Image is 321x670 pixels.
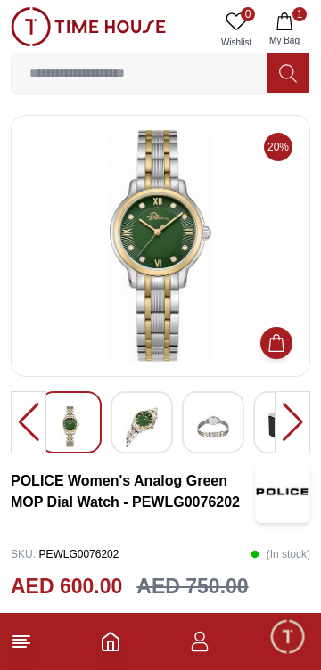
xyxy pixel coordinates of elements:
[292,7,307,21] span: 1
[251,541,310,568] p: ( In stock )
[11,541,119,568] p: PEWLG0076202
[262,34,307,47] span: My Bag
[214,36,259,49] span: Wishlist
[264,133,292,161] span: 20%
[54,406,86,447] img: POLICE Women's Analog Green MOP Dial Watch - PEWLG0076202
[11,470,255,513] h3: POLICE Women's Analog Green MOP Dial Watch - PEWLG0076202
[268,406,300,447] img: POLICE Women's Analog Green MOP Dial Watch - PEWLG0076202
[136,571,248,602] h3: AED 750.00
[11,571,122,602] h2: AED 600.00
[268,617,308,657] div: Chat Widget
[100,631,121,652] a: Home
[11,7,166,46] img: ...
[255,461,310,523] img: POLICE Women's Analog Green MOP Dial Watch - PEWLG0076202
[214,7,259,53] a: 0Wishlist
[259,7,310,53] button: 1My Bag
[241,7,255,21] span: 0
[126,406,158,447] img: POLICE Women's Analog Green MOP Dial Watch - PEWLG0076202
[26,130,295,362] img: POLICE Women's Analog Green MOP Dial Watch - PEWLG0076202
[197,406,229,447] img: POLICE Women's Analog Green MOP Dial Watch - PEWLG0076202
[260,327,292,359] button: Add to Cart
[11,548,36,560] span: SKU :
